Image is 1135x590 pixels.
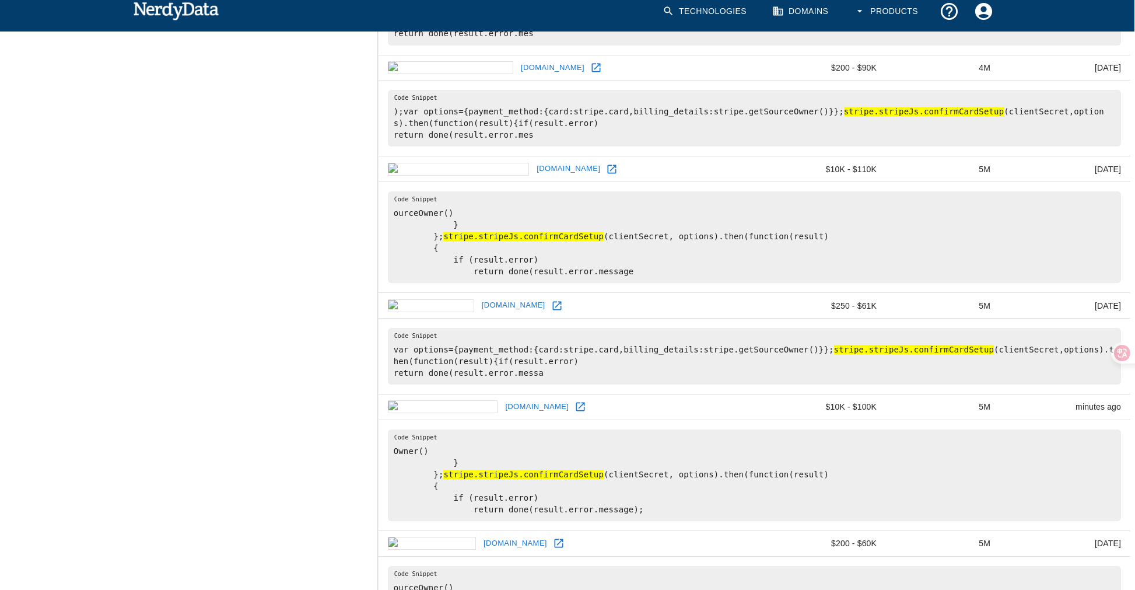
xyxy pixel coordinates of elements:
[479,296,548,315] a: [DOMAIN_NAME]
[534,160,603,178] a: [DOMAIN_NAME]
[765,394,886,420] td: $10K - $100K
[886,156,1000,182] td: 5M
[388,299,474,312] img: bytecno.it icon
[886,293,1000,319] td: 5M
[388,537,476,550] img: sicce.com icon
[388,328,1121,385] pre: var options={payment_method:{card:stripe.card,billing_details:stripe.getSourceOwner()}}; (clientS...
[1000,394,1130,420] td: minutes ago
[388,191,1121,283] pre: ourceOwner() } }; (clientSecret, options).then(function(result) { if (result.error) return done(r...
[834,345,994,354] hl: stripe.stripeJs.confirmCardSetup
[550,535,567,552] a: Open sicce.com in new window
[548,297,566,315] a: Open bytecno.it in new window
[765,293,886,319] td: $250 - $61K
[603,160,621,178] a: Open macpartsonline.com in new window
[886,55,1000,81] td: 4M
[1000,530,1130,556] td: [DATE]
[388,163,530,176] img: macpartsonline.com icon
[481,535,550,553] a: [DOMAIN_NAME]
[388,400,498,413] img: allforfood.com icon
[1000,293,1130,319] td: [DATE]
[502,398,572,416] a: [DOMAIN_NAME]
[388,430,1121,521] pre: Owner() } }; (clientSecret, options).then(function(result) { if (result.error) return done(result...
[844,107,1004,116] hl: stripe.stripeJs.confirmCardSetup
[886,394,1000,420] td: 5M
[1000,55,1130,81] td: [DATE]
[765,55,886,81] td: $200 - $90K
[1000,156,1130,182] td: [DATE]
[886,530,1000,556] td: 5M
[388,90,1121,146] pre: );var options={payment_method:{card:stripe.card,billing_details:stripe.getSourceOwner()}}; (clien...
[765,156,886,182] td: $10K - $110K
[572,398,589,416] a: Open allforfood.com in new window
[765,530,886,556] td: $200 - $60K
[443,232,604,241] hl: stripe.stripeJs.confirmCardSetup
[518,59,587,77] a: [DOMAIN_NAME]
[587,59,605,76] a: Open hdanywhere.com in new window
[443,470,604,479] hl: stripe.stripeJs.confirmCardSetup
[388,61,513,74] img: hdanywhere.com icon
